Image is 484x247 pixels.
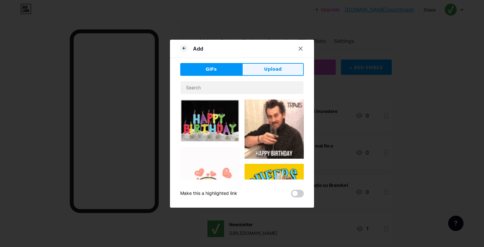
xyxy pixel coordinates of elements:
div: Add [193,45,203,52]
img: Gihpy [245,164,304,223]
img: Gihpy [180,147,239,206]
div: Make this a highlighted link [180,190,237,197]
input: Search [181,81,303,94]
span: Upload [264,66,282,73]
button: Upload [242,63,304,76]
img: Gihpy [245,100,304,159]
img: Gihpy [180,100,239,142]
span: GIFs [206,66,217,73]
button: GIFs [180,63,242,76]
